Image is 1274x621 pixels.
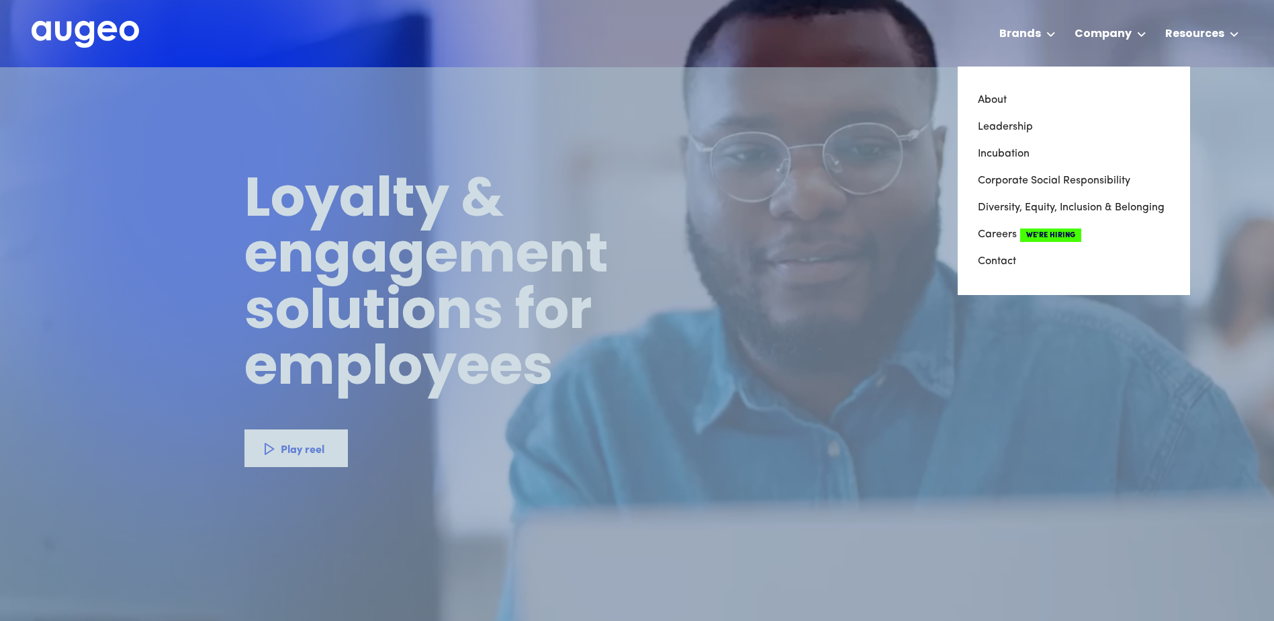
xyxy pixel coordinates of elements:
div: Brands [999,26,1041,42]
a: Leadership [978,114,1170,140]
nav: Company [958,67,1190,295]
a: Contact [978,248,1170,275]
img: Augeo's full logo in white. [32,21,139,48]
div: Company [1075,26,1132,42]
a: Corporate Social Responsibility [978,167,1170,194]
span: We're Hiring [1020,229,1081,242]
div: Resources [1165,26,1224,42]
a: home [32,21,139,49]
a: About [978,87,1170,114]
a: Incubation [978,140,1170,167]
a: CareersWe're Hiring [978,221,1170,248]
a: Diversity, Equity, Inclusion & Belonging [978,194,1170,221]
